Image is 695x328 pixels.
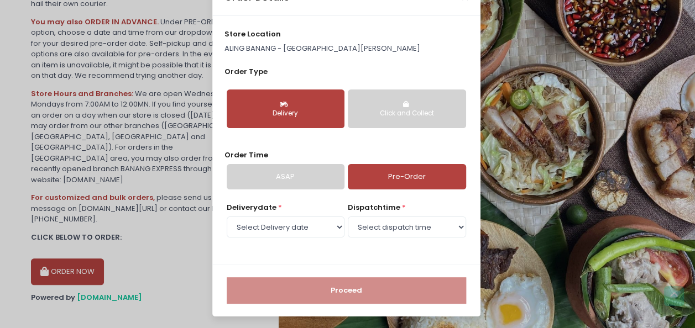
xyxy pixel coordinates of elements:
[234,109,337,119] div: Delivery
[227,89,344,128] button: Delivery
[227,164,344,189] a: ASAP
[224,66,268,77] span: Order Type
[348,89,466,128] button: Click and Collect
[224,29,281,39] span: store location
[348,202,400,213] span: dispatch time
[348,164,466,189] a: Pre-Order
[227,202,276,213] span: Delivery date
[227,277,466,304] button: Proceed
[224,43,468,54] p: ALING BANANG - [GEOGRAPHIC_DATA][PERSON_NAME]
[224,150,268,160] span: Order Time
[356,109,458,119] div: Click and Collect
